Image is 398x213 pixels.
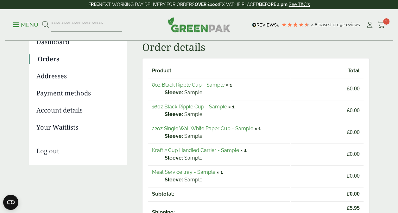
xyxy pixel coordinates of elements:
a: Menu [13,21,38,27]
span: £ [347,151,350,157]
a: Addresses [36,71,118,81]
a: 22oz Single Wall White Paper Cup - Sample [152,125,253,131]
button: Open CMP widget [3,195,18,210]
a: Dashboard [36,37,118,47]
th: Total [291,64,363,77]
strong: BEFORE 2 pm [259,2,287,7]
span: 5.95 [294,204,359,212]
bdi: 0.00 [347,86,359,91]
strong: OVER £100 [195,2,218,7]
i: Cart [377,22,385,28]
a: Payment methods [36,88,118,98]
a: 16oz Black Ripple Cup - Sample [152,104,227,110]
h2: Order details [142,41,370,53]
span: 1 [383,18,389,25]
strong: × 1 [217,169,223,175]
span: Based on [319,22,338,27]
strong: × 1 [228,104,235,110]
strong: FREE [88,2,99,7]
span: 192 [338,22,344,27]
a: 1 [377,20,385,30]
p: Sample [165,111,287,118]
span: 0.00 [294,190,359,198]
a: Orders [38,54,118,64]
th: Subtotal: [148,187,290,201]
strong: × 1 [226,82,232,88]
bdi: 0.00 [347,151,359,157]
span: £ [347,173,350,179]
a: Log out [36,140,118,156]
span: £ [347,108,350,113]
strong: Sleeve: [165,111,183,118]
strong: × 1 [255,125,261,131]
p: Sample [165,176,287,184]
img: REVIEWS.io [252,23,280,27]
bdi: 0.00 [347,130,359,135]
p: Sample [165,89,287,96]
bdi: 0.00 [347,173,359,179]
a: 8oz Black Ripple Cup - Sample [152,82,224,88]
strong: Sleeve: [165,176,183,184]
span: £ [347,205,350,211]
span: £ [347,191,350,197]
a: Meal Service tray - Sample [152,169,215,175]
strong: Sleeve: [165,154,183,162]
span: 4.8 [311,22,319,27]
th: Product [148,64,290,77]
p: Menu [13,21,38,29]
img: GreenPak Supplies [168,17,231,32]
a: Kraft 2 Cup Handled Carrier - Sample [152,147,239,153]
a: See T&C's [289,2,310,7]
p: Sample [165,154,287,162]
div: 4.8 Stars [281,22,310,27]
p: Sample [165,132,287,140]
i: My Account [366,22,374,28]
strong: Sleeve: [165,132,183,140]
strong: Sleeve: [165,89,183,96]
a: Your Waitlists [36,123,118,132]
span: £ [347,86,350,91]
span: reviews [344,22,360,27]
span: £ [347,130,350,135]
strong: × 1 [240,147,247,153]
a: Account details [36,106,118,115]
bdi: 0.00 [347,108,359,113]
